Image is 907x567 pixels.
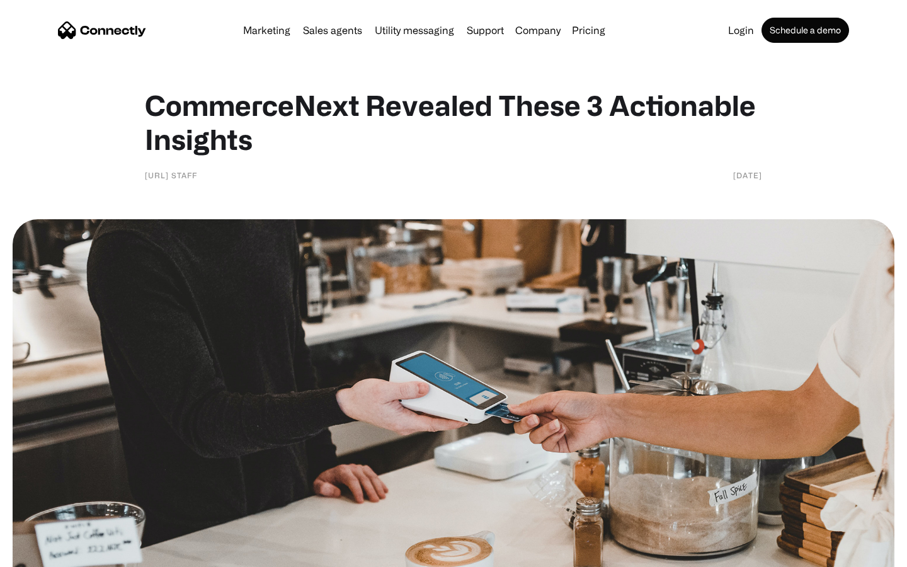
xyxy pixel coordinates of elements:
[462,25,509,35] a: Support
[13,545,76,563] aside: Language selected: English
[145,169,197,181] div: [URL] Staff
[567,25,610,35] a: Pricing
[238,25,295,35] a: Marketing
[58,21,146,40] a: home
[298,25,367,35] a: Sales agents
[25,545,76,563] ul: Language list
[511,21,564,39] div: Company
[370,25,459,35] a: Utility messaging
[145,88,762,156] h1: CommerceNext Revealed These 3 Actionable Insights
[762,18,849,43] a: Schedule a demo
[515,21,561,39] div: Company
[733,169,762,181] div: [DATE]
[723,25,759,35] a: Login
